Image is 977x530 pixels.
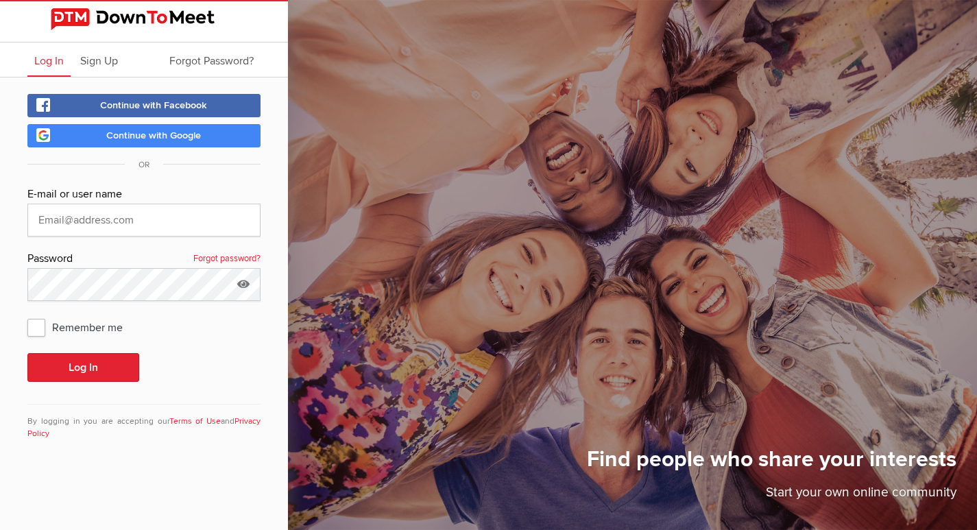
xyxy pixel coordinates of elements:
a: Forgot password? [193,250,261,268]
a: Terms of Use [169,416,221,426]
span: Log In [34,54,64,68]
a: Continue with Facebook [27,94,261,117]
p: Start your own online community [587,483,956,509]
span: Continue with Google [106,130,201,141]
a: Log In [27,43,71,77]
h1: Find people who share your interests [587,446,956,483]
span: Remember me [27,315,136,339]
input: Email@address.com [27,204,261,237]
span: Continue with Facebook [100,99,207,111]
a: Sign Up [73,43,125,77]
a: Continue with Google [27,124,261,147]
span: Sign Up [80,54,118,68]
button: Log In [27,353,139,382]
div: By logging in you are accepting our and [27,404,261,440]
span: Forgot Password? [169,54,254,68]
div: E-mail or user name [27,186,261,204]
img: DownToMeet [51,8,237,30]
div: Password [27,250,261,268]
a: Forgot Password? [162,43,261,77]
span: OR [125,160,163,170]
